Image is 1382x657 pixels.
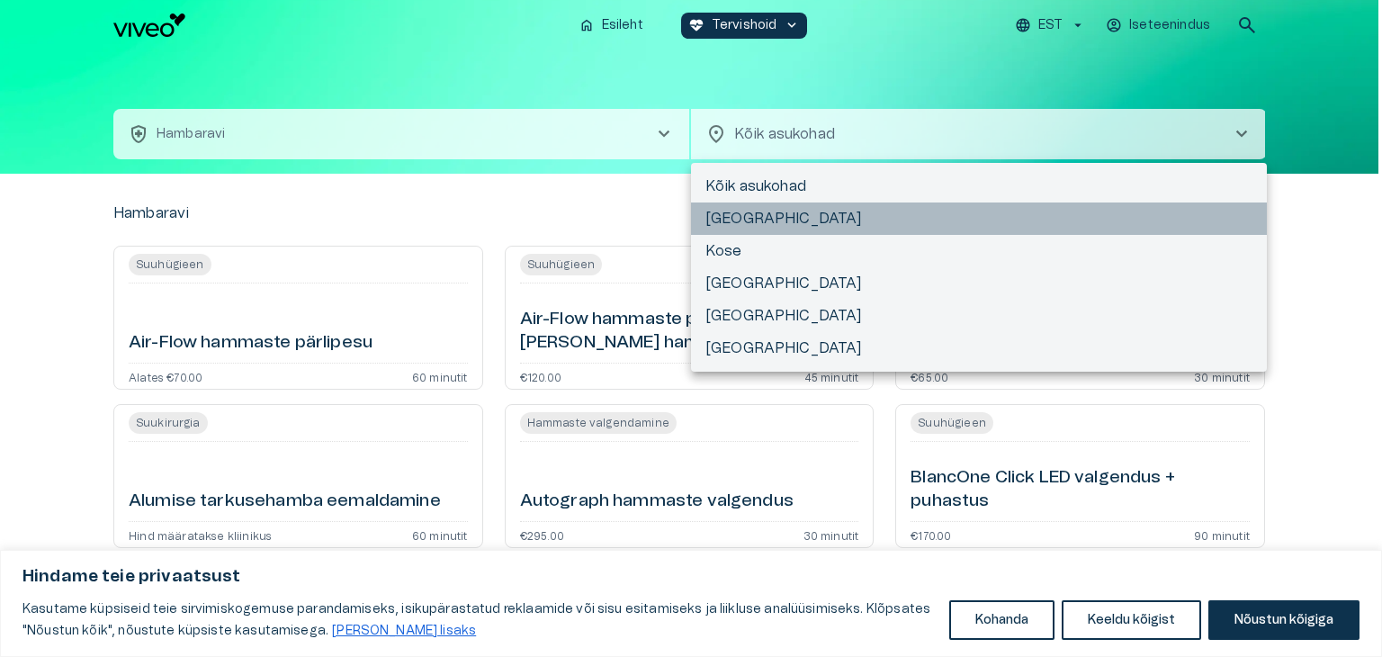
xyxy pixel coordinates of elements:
[691,332,1267,364] li: [GEOGRAPHIC_DATA]
[691,202,1267,235] li: [GEOGRAPHIC_DATA]
[1062,600,1201,640] button: Keeldu kõigist
[691,300,1267,332] li: [GEOGRAPHIC_DATA]
[1208,600,1360,640] button: Nõustun kõigiga
[949,600,1054,640] button: Kohanda
[22,598,936,642] p: Kasutame küpsiseid teie sirvimiskogemuse parandamiseks, isikupärastatud reklaamide või sisu esita...
[22,566,1360,588] p: Hindame teie privaatsust
[331,624,477,638] a: Loe lisaks
[691,170,1267,202] li: Kõik asukohad
[691,235,1267,267] li: Kose
[691,267,1267,300] li: [GEOGRAPHIC_DATA]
